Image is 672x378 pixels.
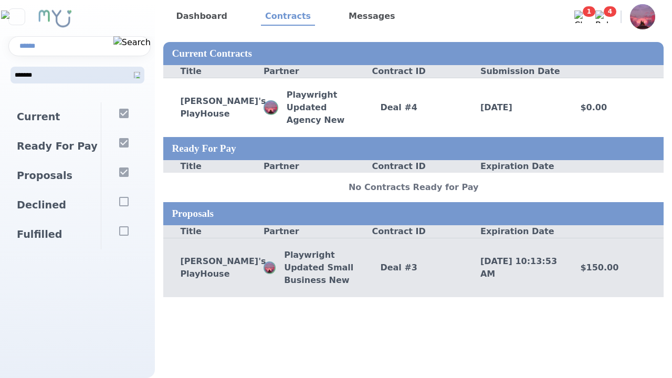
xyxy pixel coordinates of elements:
[264,225,364,238] div: Partner
[8,161,101,191] div: Proposals
[163,202,664,225] div: Proposals
[604,6,616,17] span: 4
[363,225,464,238] div: Contract ID
[172,8,232,26] a: Dashboard
[583,6,595,17] span: 1
[464,255,564,280] div: [DATE] 10:13:53 AM
[8,191,101,220] div: Declined
[630,4,655,29] img: Profile
[278,89,364,127] p: Playwright Updated Agency New
[163,225,264,238] div: Title
[363,101,464,114] div: Deal # 4
[595,10,608,23] img: Bell
[264,160,364,173] div: Partner
[363,65,464,78] div: Contract ID
[8,220,101,249] div: Fulfilled
[264,65,364,78] div: Partner
[563,101,664,114] div: $0.00
[276,249,363,287] p: Playwright Updated Small Business New
[163,95,264,120] div: [PERSON_NAME]'s PlayHouse
[464,101,564,114] div: [DATE]
[163,255,264,280] div: [PERSON_NAME]'s PlayHouse
[1,10,32,23] img: Close sidebar
[163,137,664,160] div: Ready For Pay
[163,160,264,173] div: Title
[363,261,464,274] div: Deal # 3
[344,8,399,26] a: Messages
[464,160,564,173] div: Expiration Date
[261,8,315,26] a: Contracts
[265,262,275,272] img: Profile
[574,10,587,23] img: Chat
[363,160,464,173] div: Contract ID
[563,261,664,274] div: $150.00
[8,132,101,161] div: Ready For Pay
[464,225,564,238] div: Expiration Date
[163,42,664,65] div: Current Contracts
[464,65,564,78] div: Submission Date
[265,101,277,114] img: Profile
[163,173,664,202] div: No Contracts Ready for Pay
[163,65,264,78] div: Title
[8,102,101,132] div: Current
